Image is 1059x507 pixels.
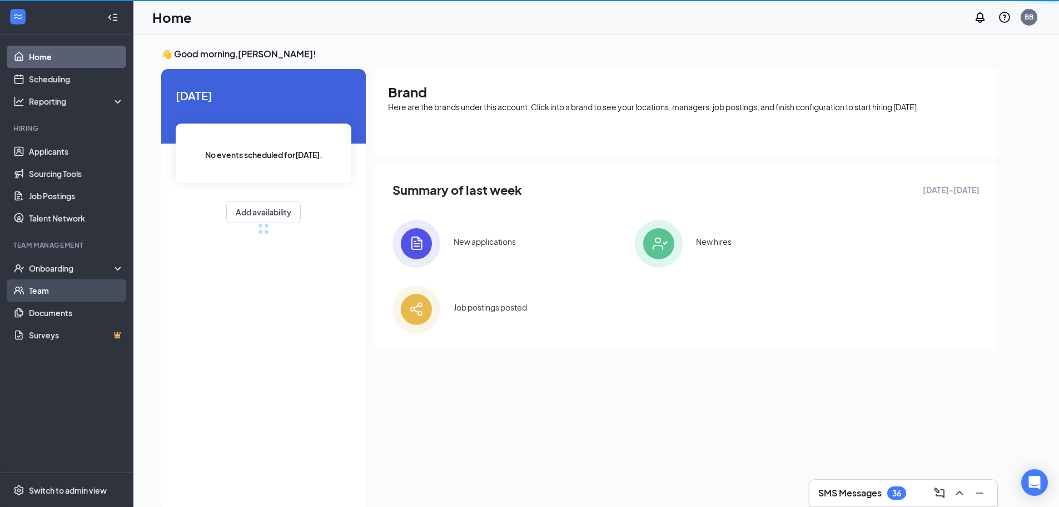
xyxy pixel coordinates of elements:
div: Onboarding [29,263,115,274]
div: New hires [696,236,732,247]
div: Reporting [29,96,125,107]
div: BB [1025,12,1033,22]
h1: Home [152,8,192,27]
svg: ComposeMessage [933,486,946,500]
svg: ChevronUp [953,486,966,500]
span: No events scheduled for [DATE] . [205,149,322,161]
div: Job postings posted [454,302,527,313]
a: Scheduling [29,68,124,90]
div: Open Intercom Messenger [1021,469,1048,496]
a: Job Postings [29,185,124,207]
h3: 👋 Good morning, [PERSON_NAME] ! [161,48,997,60]
a: Team [29,279,124,302]
svg: Collapse [107,12,118,23]
div: Switch to admin view [29,485,107,496]
svg: Analysis [13,96,24,107]
div: loading meetings... [258,223,269,234]
a: Applicants [29,140,124,163]
div: New applications [454,236,516,247]
button: Minimize [971,484,988,502]
span: [DATE] - [DATE] [923,184,980,196]
div: Here are the brands under this account. Click into a brand to see your locations, managers, job p... [388,101,984,112]
svg: Settings [13,485,24,496]
div: Hiring [13,124,122,133]
svg: Minimize [973,486,986,500]
h3: SMS Messages [818,487,882,499]
svg: QuestionInfo [998,11,1011,24]
div: 36 [892,489,901,498]
a: SurveysCrown [29,324,124,346]
button: ComposeMessage [931,484,948,502]
h1: Brand [388,82,984,101]
img: icon [635,220,683,268]
span: Summary of last week [392,180,522,200]
a: Home [29,46,124,68]
svg: Notifications [973,11,987,24]
svg: UserCheck [13,263,24,274]
span: [DATE] [176,87,351,104]
a: Documents [29,302,124,324]
img: icon [392,220,440,268]
button: ChevronUp [951,484,968,502]
a: Talent Network [29,207,124,229]
svg: WorkstreamLogo [12,11,23,22]
div: Team Management [13,240,122,250]
button: Add availability [226,201,301,223]
a: Sourcing Tools [29,163,124,185]
img: icon [392,286,440,333]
